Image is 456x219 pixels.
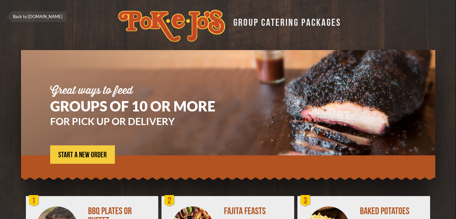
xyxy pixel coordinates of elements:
[360,206,425,216] div: BAKED POTATOES
[163,194,176,207] div: 2
[118,10,225,42] img: logo.svg
[58,151,107,159] span: START A NEW ORDER
[50,86,235,96] div: Great ways to feed
[224,206,289,216] div: FAJITA FEASTS
[50,145,115,164] a: START A NEW ORDER
[6,11,66,22] a: Back to [DOMAIN_NAME]
[228,15,341,27] div: GROUP CATERING PACKAGES
[28,194,40,207] div: 1
[50,116,235,126] h3: FOR PICK UP OR DELIVERY
[299,194,312,207] div: 3
[50,99,235,113] h1: GROUPS OF 10 OR MORE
